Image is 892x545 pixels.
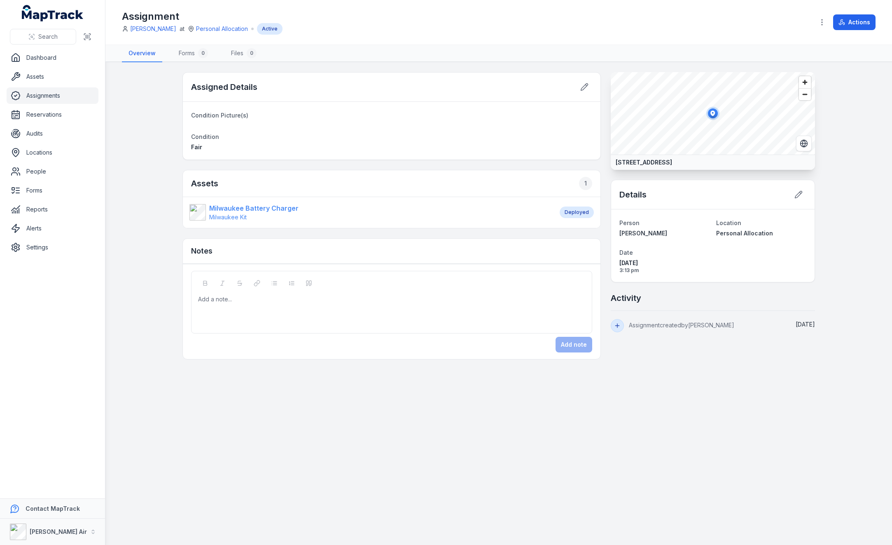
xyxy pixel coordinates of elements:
h2: Activity [611,292,641,304]
a: Personal Allocation [196,25,248,33]
strong: Contact MapTrack [26,505,80,512]
a: Alerts [7,220,98,237]
span: Person [619,219,640,226]
span: Personal Allocation [716,230,773,237]
a: Locations [7,144,98,161]
div: Active [257,23,283,35]
strong: [STREET_ADDRESS] [616,158,672,167]
span: Condition [191,133,219,140]
button: Actions [833,14,876,30]
time: 21/05/2025, 3:13:22 pm [619,259,710,274]
a: Assignments [7,87,98,104]
a: Reports [7,201,98,218]
a: Milwaukee Battery ChargerMilwaukee Kit [189,203,551,221]
button: Switch to Satellite View [796,136,812,151]
h3: Notes [191,245,212,257]
a: Personal Allocation [716,229,806,237]
div: Deployed [560,207,594,218]
span: Assignment created by [PERSON_NAME] [629,322,734,329]
a: Files0 [224,45,263,62]
strong: Milwaukee Battery Charger [209,203,299,213]
span: Search [38,33,58,41]
h2: Assets [191,177,592,190]
a: Dashboard [7,49,98,66]
div: 0 [247,48,257,58]
canvas: Map [611,72,815,155]
span: Location [716,219,741,226]
span: at [180,25,184,33]
a: Overview [122,45,162,62]
div: 1 [579,177,592,190]
span: Date [619,249,633,256]
strong: [PERSON_NAME] Air [30,528,87,535]
a: Forms0 [172,45,215,62]
span: [DATE] [619,259,710,267]
a: [PERSON_NAME] [130,25,176,33]
a: Forms [7,182,98,199]
a: Reservations [7,106,98,123]
a: Settings [7,239,98,256]
a: MapTrack [22,5,84,21]
span: Condition Picture(s) [191,112,248,119]
a: People [7,163,98,180]
a: [PERSON_NAME] [619,229,710,237]
button: Search [10,29,76,45]
span: [DATE] [796,321,815,328]
time: 21/05/2025, 3:13:22 pm [796,321,815,328]
button: Zoom in [799,76,811,88]
span: Milwaukee Kit [209,214,247,221]
span: Fair [191,143,202,150]
div: 0 [198,48,208,58]
a: Audits [7,125,98,142]
h1: Assignment [122,10,283,23]
button: Zoom out [799,88,811,100]
span: 3:13 pm [619,267,710,274]
h2: Details [619,189,647,200]
a: Assets [7,68,98,85]
h2: Assigned Details [191,81,257,93]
